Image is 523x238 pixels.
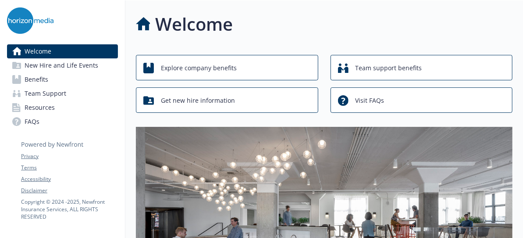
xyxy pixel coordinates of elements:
a: New Hire and Life Events [7,58,118,72]
button: Explore company benefits [136,55,318,80]
a: Terms [21,164,117,172]
p: Copyright © 2024 - 2025 , Newfront Insurance Services, ALL RIGHTS RESERVED [21,198,117,220]
span: Team support benefits [356,60,422,76]
span: New Hire and Life Events [25,58,98,72]
a: FAQs [7,115,118,129]
button: Get new hire information [136,87,318,113]
a: Team Support [7,87,118,101]
span: Get new hire information [161,92,235,109]
button: Team support benefits [331,55,513,80]
a: Welcome [7,44,118,58]
a: Benefits [7,72,118,87]
button: Visit FAQs [331,87,513,113]
span: Welcome [25,44,51,58]
span: Benefits [25,72,48,87]
a: Privacy [21,152,117,160]
span: Team Support [25,87,66,101]
a: Disclaimer [21,187,117,195]
h1: Welcome [155,11,233,37]
span: Resources [25,101,55,115]
span: FAQs [25,115,39,129]
a: Resources [7,101,118,115]
span: Explore company benefits [161,60,237,76]
a: Accessibility [21,175,117,183]
span: Visit FAQs [356,92,384,109]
